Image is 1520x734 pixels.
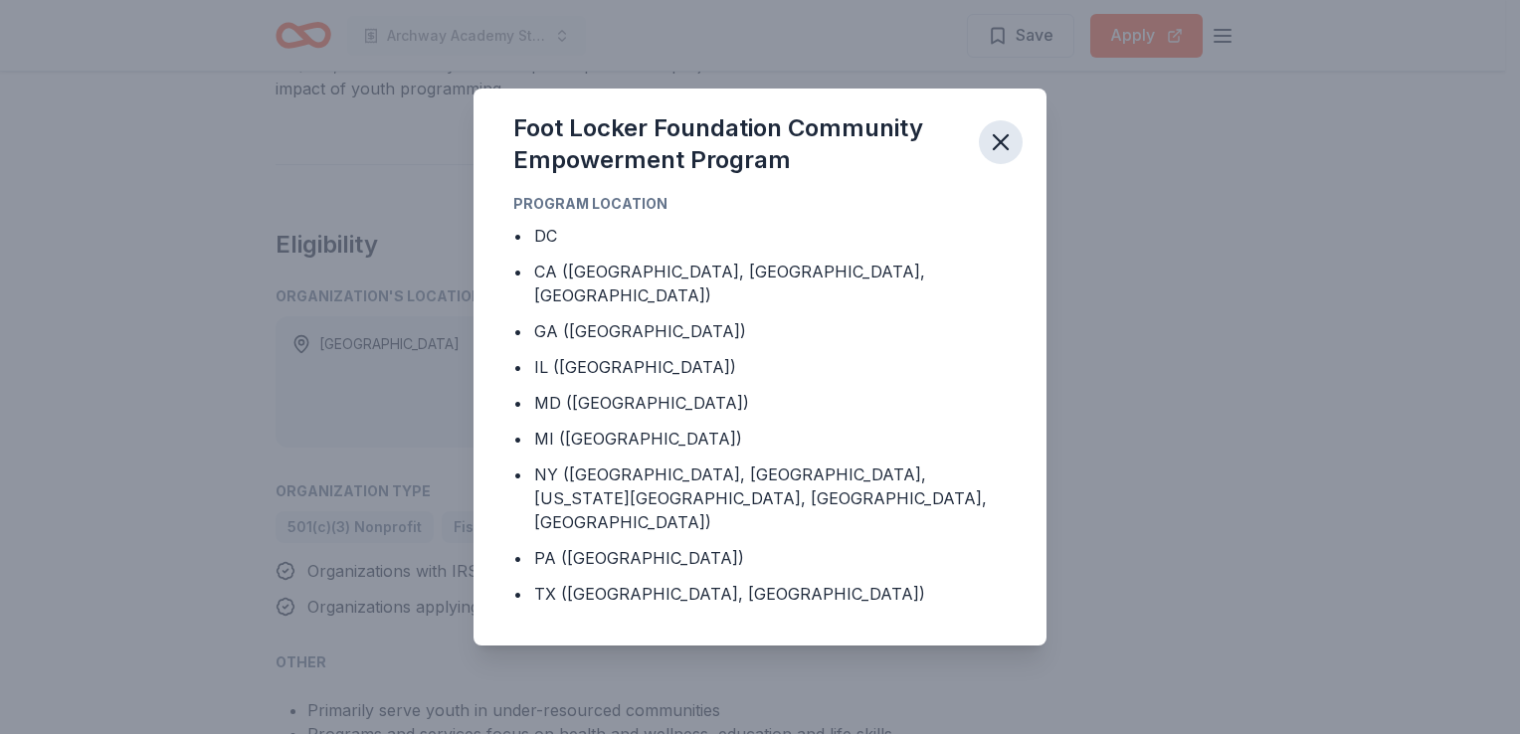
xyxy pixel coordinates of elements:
[513,224,522,248] div: •
[534,462,1007,534] div: NY ([GEOGRAPHIC_DATA], [GEOGRAPHIC_DATA], [US_STATE][GEOGRAPHIC_DATA], [GEOGRAPHIC_DATA], [GEOGRA...
[534,582,925,606] div: TX ([GEOGRAPHIC_DATA], [GEOGRAPHIC_DATA])
[534,427,742,451] div: MI ([GEOGRAPHIC_DATA])
[534,319,746,343] div: GA ([GEOGRAPHIC_DATA])
[534,355,736,379] div: IL ([GEOGRAPHIC_DATA])
[513,319,522,343] div: •
[534,260,1007,307] div: CA ([GEOGRAPHIC_DATA], [GEOGRAPHIC_DATA], [GEOGRAPHIC_DATA])
[513,427,522,451] div: •
[513,112,963,176] div: Foot Locker Foundation Community Empowerment Program
[513,582,522,606] div: •
[513,391,522,415] div: •
[534,391,749,415] div: MD ([GEOGRAPHIC_DATA])
[534,224,557,248] div: DC
[534,546,744,570] div: PA ([GEOGRAPHIC_DATA])
[513,546,522,570] div: •
[513,462,522,486] div: •
[513,355,522,379] div: •
[513,192,1007,216] div: Program Location
[513,260,522,283] div: •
